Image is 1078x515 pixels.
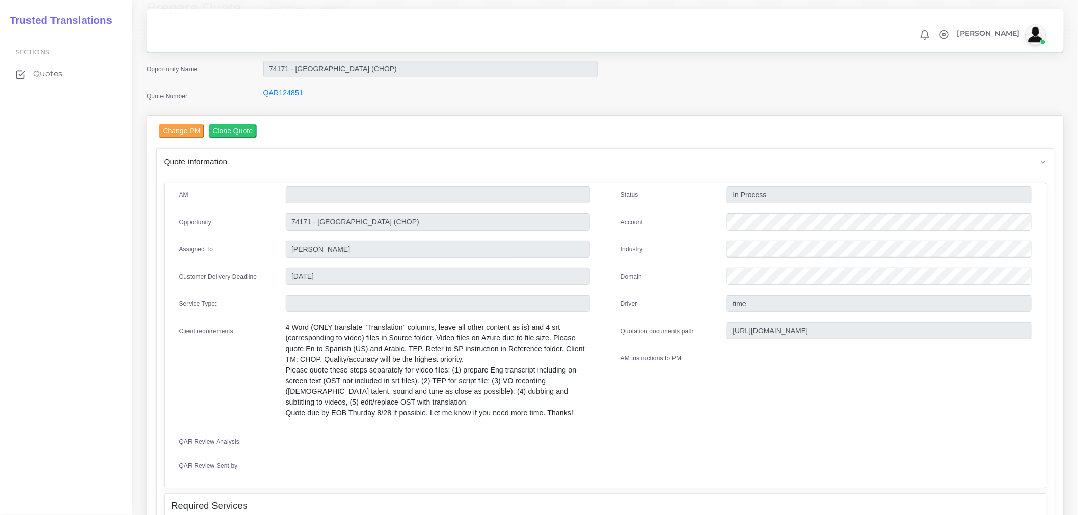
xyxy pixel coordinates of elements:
label: Status [621,190,638,199]
h2: Trusted Translations [3,14,112,26]
label: Driver [621,299,637,308]
div: Quote information [157,149,1054,175]
img: avatar [1026,24,1046,45]
label: Service Type: [179,299,217,308]
input: Change PM [159,124,205,138]
label: Opportunity [179,218,212,227]
label: AM instructions to PM [621,354,682,363]
h4: Required Services [172,501,248,512]
a: Quotes [8,63,125,84]
label: Account [621,218,643,227]
label: QAR Review Analysis [179,437,240,446]
label: Domain [621,272,642,281]
label: Customer Delivery Deadline [179,272,257,281]
span: Quote information [164,156,228,167]
p: 4 Word (ONLY translate "Translation" columns, leave all other content as is) and 4 srt (correspon... [286,322,590,418]
span: Quotes [33,68,62,79]
label: Quotation documents path [621,327,694,336]
label: Industry [621,245,643,254]
a: [PERSON_NAME]avatar [952,24,1049,45]
label: Quote Number [147,92,187,101]
a: Trusted Translations [3,12,112,29]
label: Assigned To [179,245,213,254]
label: QAR Review Sent by [179,461,238,470]
input: pm [286,241,590,258]
input: Clone Quote [209,124,257,138]
a: QAR124851 [263,89,303,97]
label: Opportunity Name [147,65,198,74]
label: Client requirements [179,327,234,336]
span: [PERSON_NAME] [957,30,1020,37]
label: AM [179,190,188,199]
span: Sections [16,48,49,56]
